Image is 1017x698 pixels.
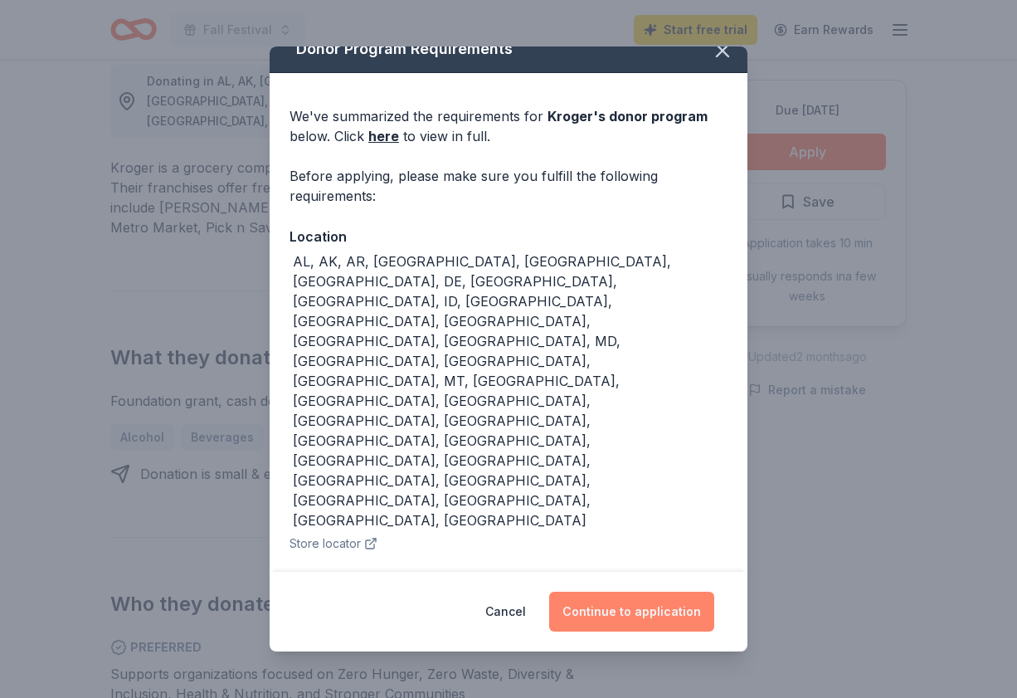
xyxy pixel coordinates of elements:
[290,166,727,206] div: Before applying, please make sure you fulfill the following requirements:
[290,534,377,554] button: Store locator
[270,26,747,73] div: Donor Program Requirements
[290,226,727,247] div: Location
[368,126,399,146] a: here
[549,592,714,632] button: Continue to application
[290,106,727,146] div: We've summarized the requirements for below. Click to view in full.
[293,251,727,530] div: AL, AK, AR, [GEOGRAPHIC_DATA], [GEOGRAPHIC_DATA], [GEOGRAPHIC_DATA], DE, [GEOGRAPHIC_DATA], [GEOG...
[547,108,708,124] span: Kroger 's donor program
[485,592,526,632] button: Cancel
